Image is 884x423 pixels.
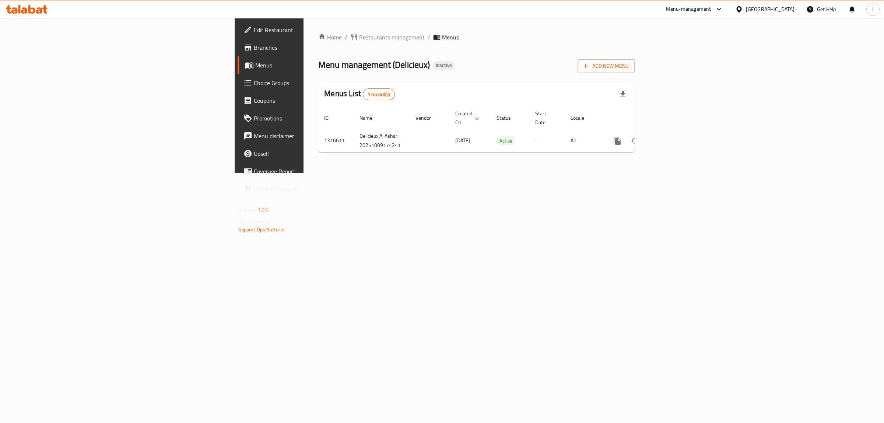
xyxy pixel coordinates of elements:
button: Add New Menu [578,59,635,73]
a: Edit Restaurant [238,21,382,39]
a: Branches [238,39,382,56]
span: Upsell [254,149,376,158]
a: Promotions [238,109,382,127]
span: Branches [254,43,376,52]
span: Menus [255,61,376,70]
td: All [565,129,603,152]
nav: breadcrumb [318,33,635,42]
div: Export file [614,85,632,103]
span: 1.0.0 [257,205,269,214]
span: Inactive [433,62,455,69]
table: enhanced table [318,107,685,153]
a: Menu disclaimer [238,127,382,145]
span: Get support on: [238,217,272,227]
a: Upsell [238,145,382,162]
h2: Menus List [324,88,394,100]
span: Coupons [254,96,376,105]
a: Menus [238,56,382,74]
span: Name [359,113,382,122]
a: Choice Groups [238,74,382,92]
span: 1 record(s) [363,91,394,98]
span: Menu disclaimer [254,132,376,140]
span: Created On [455,109,482,127]
div: Inactive [433,61,455,70]
a: Coverage Report [238,162,382,180]
span: l [872,5,873,13]
span: ID [324,113,338,122]
span: Active [497,137,515,145]
button: Change Status [626,132,644,150]
span: Choice Groups [254,78,376,87]
li: / [428,33,430,42]
th: Actions [603,107,685,129]
span: Locale [571,113,594,122]
a: Support.OpsPlatform [238,225,285,234]
td: - [529,129,565,152]
span: Restaurants management [359,33,425,42]
span: Menus [442,33,459,42]
a: Coupons [238,92,382,109]
span: Add New Menu [583,62,629,71]
span: Status [497,113,520,122]
a: Restaurants management [350,33,425,42]
a: Grocery Checklist [238,180,382,198]
span: Coverage Report [254,167,376,176]
div: Menu-management [666,5,711,14]
span: Edit Restaurant [254,25,376,34]
span: Promotions [254,114,376,123]
span: [DATE] [455,136,470,145]
span: Grocery Checklist [254,185,376,193]
button: more [608,132,626,150]
div: [GEOGRAPHIC_DATA] [746,5,794,13]
div: Active [497,136,515,145]
span: Vendor [415,113,441,122]
span: Start Date [535,109,556,127]
span: Version: [238,205,256,214]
